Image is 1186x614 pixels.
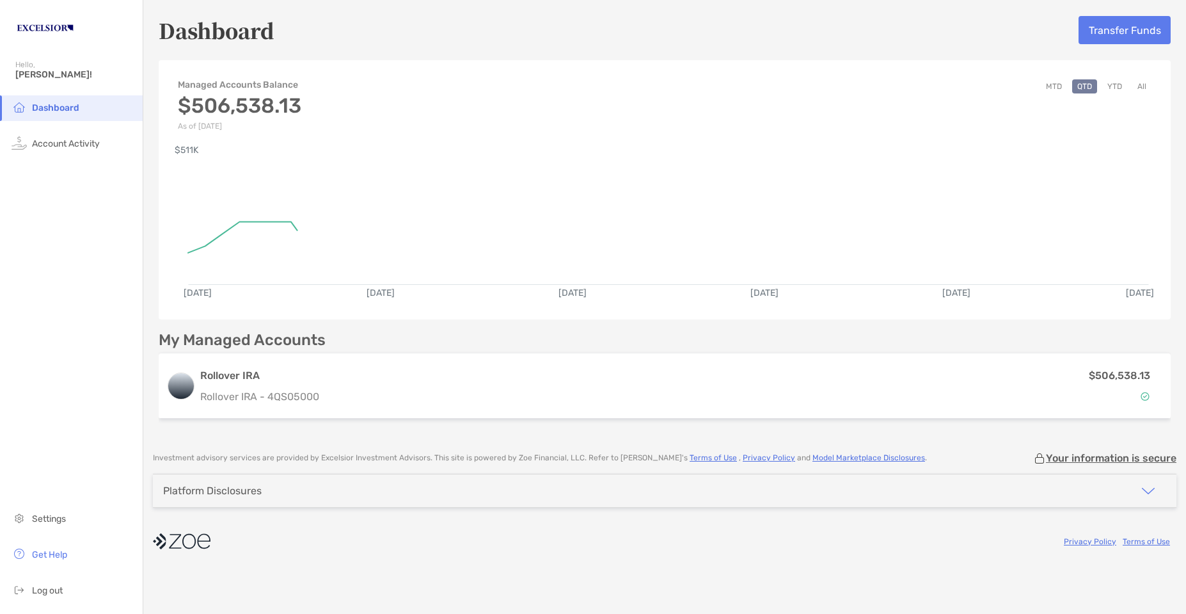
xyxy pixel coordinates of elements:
text: [DATE] [750,287,779,298]
button: All [1132,79,1151,93]
img: company logo [153,527,210,556]
p: Your information is secure [1046,452,1176,464]
text: [DATE] [558,287,587,298]
a: Privacy Policy [743,453,795,462]
h3: $506,538.13 [178,93,301,118]
button: MTD [1041,79,1067,93]
text: $511K [175,145,199,156]
img: Account Status icon [1141,392,1150,401]
text: [DATE] [942,287,970,298]
a: Terms of Use [690,453,737,462]
button: Transfer Funds [1079,16,1171,44]
span: Settings [32,513,66,524]
p: Investment advisory services are provided by Excelsior Investment Advisors . This site is powered... [153,453,927,463]
img: get-help icon [12,546,27,561]
img: activity icon [12,135,27,150]
span: Dashboard [32,102,79,113]
img: settings icon [12,510,27,526]
span: Get Help [32,549,67,560]
h3: Rollover IRA [200,368,910,384]
text: [DATE] [367,287,395,298]
h5: Dashboard [159,15,274,45]
text: [DATE] [1126,287,1154,298]
img: Zoe Logo [15,5,75,51]
img: logo account [168,373,194,399]
img: logout icon [12,582,27,597]
a: Privacy Policy [1064,537,1116,546]
p: $506,538.13 [1089,368,1150,384]
a: Terms of Use [1123,537,1170,546]
p: My Managed Accounts [159,332,326,348]
div: Platform Disclosures [163,485,262,497]
p: As of [DATE] [178,122,301,131]
h4: Managed Accounts Balance [178,79,301,90]
span: Account Activity [32,138,100,149]
button: YTD [1102,79,1127,93]
button: QTD [1072,79,1097,93]
a: Model Marketplace Disclosures [812,453,925,462]
p: Rollover IRA - 4QS05000 [200,389,910,405]
img: icon arrow [1141,483,1156,499]
text: [DATE] [184,287,212,298]
span: [PERSON_NAME]! [15,69,135,80]
span: Log out [32,585,63,596]
img: household icon [12,99,27,115]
